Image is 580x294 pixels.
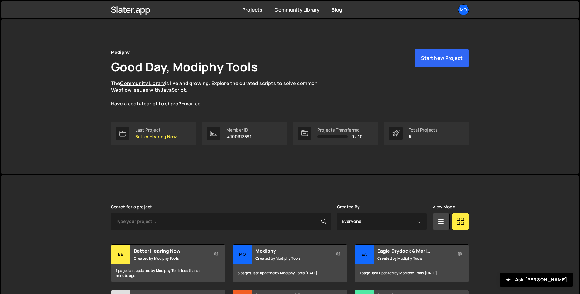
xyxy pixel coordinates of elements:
[111,122,196,145] a: Last Project Better Hearing Now
[111,245,130,264] div: Be
[377,256,450,261] small: Created by Modiphy Tools
[111,204,152,209] label: Search for a project
[111,80,329,107] p: The is live and growing. Explore the curated scripts to solve common Webflow issues with JavaScri...
[135,134,177,139] p: Better Hearing Now
[409,128,438,132] div: Total Projects
[120,80,165,87] a: Community Library
[233,244,347,282] a: Mo Modiphy Created by Modiphy Tools 5 pages, last updated by Modiphy Tools [DATE]
[337,204,360,209] label: Created By
[242,6,262,13] a: Projects
[355,245,374,264] div: Ea
[111,213,331,230] input: Type your project...
[355,244,469,282] a: Ea Eagle Drydock & Marine Created by Modiphy Tools 1 page, last updated by Modiphy Tools [DATE]
[317,128,362,132] div: Projects Transferred
[111,244,225,282] a: Be Better Hearing Now Created by Modiphy Tools 1 page, last updated by Modiphy Tools less than a ...
[255,248,329,254] h2: Modiphy
[377,248,450,254] h2: Eagle Drydock & Marine
[134,256,207,261] small: Created by Modiphy Tools
[332,6,342,13] a: Blog
[226,128,252,132] div: Member ID
[111,49,130,56] div: Modiphy
[135,128,177,132] div: Last Project
[415,49,469,67] button: Start New Project
[233,264,347,282] div: 5 pages, last updated by Modiphy Tools [DATE]
[355,264,469,282] div: 1 page, last updated by Modiphy Tools [DATE]
[433,204,455,209] label: View Mode
[111,58,258,75] h1: Good Day, Modiphy Tools
[458,4,469,15] a: Mo
[409,134,438,139] p: 6
[181,100,201,107] a: Email us
[134,248,207,254] h2: Better Hearing Now
[275,6,319,13] a: Community Library
[233,245,252,264] div: Mo
[500,273,573,287] button: Ask [PERSON_NAME]
[226,134,252,139] p: #100313591
[351,134,362,139] span: 0 / 10
[111,264,225,282] div: 1 page, last updated by Modiphy Tools less than a minute ago
[255,256,329,261] small: Created by Modiphy Tools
